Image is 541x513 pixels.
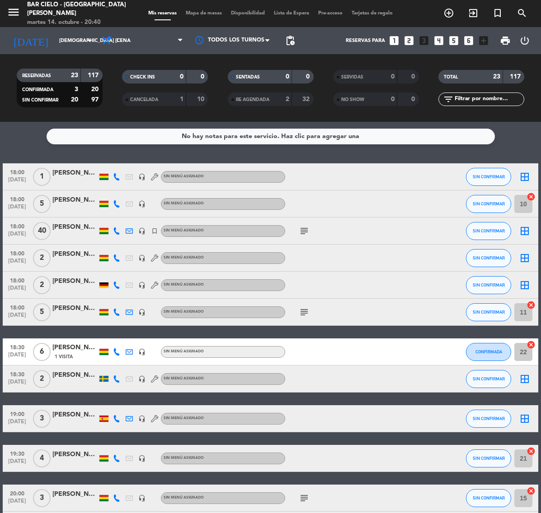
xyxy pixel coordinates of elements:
span: 18:00 [6,248,28,258]
span: 18:00 [6,166,28,177]
strong: 20 [71,97,78,103]
strong: 23 [71,72,78,79]
i: cancel [527,300,536,310]
button: SIN CONFIRMAR [466,249,511,267]
span: 1 Visita [55,353,73,360]
input: Filtrar por nombre... [454,94,524,104]
div: Bar Cielo - [GEOGRAPHIC_DATA][PERSON_NAME] [27,0,128,18]
span: [DATE] [6,285,28,296]
i: arrow_drop_down [84,35,95,46]
i: cancel [527,340,536,349]
span: 18:00 [6,302,28,312]
div: [PERSON_NAME] [52,249,98,259]
span: Sin menú asignado [164,229,204,232]
span: [DATE] [6,498,28,508]
strong: 20 [91,86,100,92]
span: Tarjetas de regalo [347,11,397,16]
span: SIN CONFIRMAR [473,228,505,233]
strong: 0 [391,74,395,80]
i: subject [299,226,310,236]
i: turned_in_not [151,227,158,235]
div: [PERSON_NAME] [52,410,98,420]
i: looks_one [388,35,400,46]
span: Sin menú asignado [164,416,204,420]
i: looks_5 [448,35,460,46]
i: border_all [519,171,530,182]
span: TOTAL [444,75,458,79]
strong: 0 [391,96,395,102]
span: NO SHOW [341,97,364,102]
strong: 0 [286,74,289,80]
i: headset_mic [138,455,146,462]
button: SIN CONFIRMAR [466,222,511,240]
span: RE AGENDADA [236,97,269,102]
i: headset_mic [138,495,146,502]
strong: 117 [510,74,522,80]
span: Cena [117,38,131,44]
div: No hay notas para este servicio. Haz clic para agregar una [182,131,359,142]
i: border_all [519,253,530,263]
span: 40 [33,222,51,240]
span: 19:00 [6,408,28,419]
span: Sin menú asignado [164,283,204,287]
span: SIN CONFIRMAR [473,456,505,461]
i: headset_mic [138,173,146,180]
i: headset_mic [138,375,146,383]
span: Sin menú asignado [164,456,204,460]
span: Mapa de mesas [181,11,226,16]
span: 20:00 [6,488,28,498]
span: 18:00 [6,275,28,285]
span: RESERVADAS [22,74,51,78]
i: cancel [527,447,536,456]
strong: 2 [286,96,289,102]
i: subject [299,493,310,504]
i: headset_mic [138,415,146,422]
span: SERVIDAS [341,75,363,79]
span: SIN CONFIRMAR [473,201,505,206]
span: SIN CONFIRMAR [473,255,505,260]
button: SIN CONFIRMAR [466,410,511,428]
i: looks_two [403,35,415,46]
span: 6 [33,343,51,361]
div: [PERSON_NAME] [52,370,98,380]
span: [DATE] [6,204,28,214]
div: [PERSON_NAME] [52,195,98,205]
span: 18:00 [6,221,28,231]
span: Sin menú asignado [164,310,204,314]
div: [PERSON_NAME] [52,303,98,314]
span: 5 [33,303,51,321]
i: headset_mic [138,348,146,356]
i: headset_mic [138,227,146,235]
span: SIN CONFIRMAR [473,310,505,314]
strong: 0 [180,74,183,80]
button: SIN CONFIRMAR [466,168,511,186]
i: turned_in_not [492,8,503,18]
div: [PERSON_NAME] [52,222,98,232]
span: [DATE] [6,352,28,362]
i: looks_3 [418,35,430,46]
div: [PERSON_NAME] [52,276,98,287]
i: cancel [527,192,536,201]
i: menu [7,5,20,19]
i: looks_4 [433,35,445,46]
span: CANCELADA [130,97,158,102]
strong: 0 [306,74,311,80]
span: [DATE] [6,379,28,389]
span: Pre-acceso [314,11,347,16]
span: 2 [33,249,51,267]
span: 3 [33,410,51,428]
span: [DATE] [6,458,28,469]
button: SIN CONFIRMAR [466,370,511,388]
button: SIN CONFIRMAR [466,195,511,213]
span: [DATE] [6,312,28,323]
span: 2 [33,276,51,294]
span: SIN CONFIRMAR [473,282,505,287]
strong: 23 [493,74,500,80]
span: Disponibilidad [226,11,269,16]
i: subject [299,307,310,318]
span: 1 [33,168,51,186]
span: Sin menú asignado [164,496,204,499]
span: Lista de Espera [269,11,314,16]
strong: 3 [75,86,78,92]
span: 5 [33,195,51,213]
